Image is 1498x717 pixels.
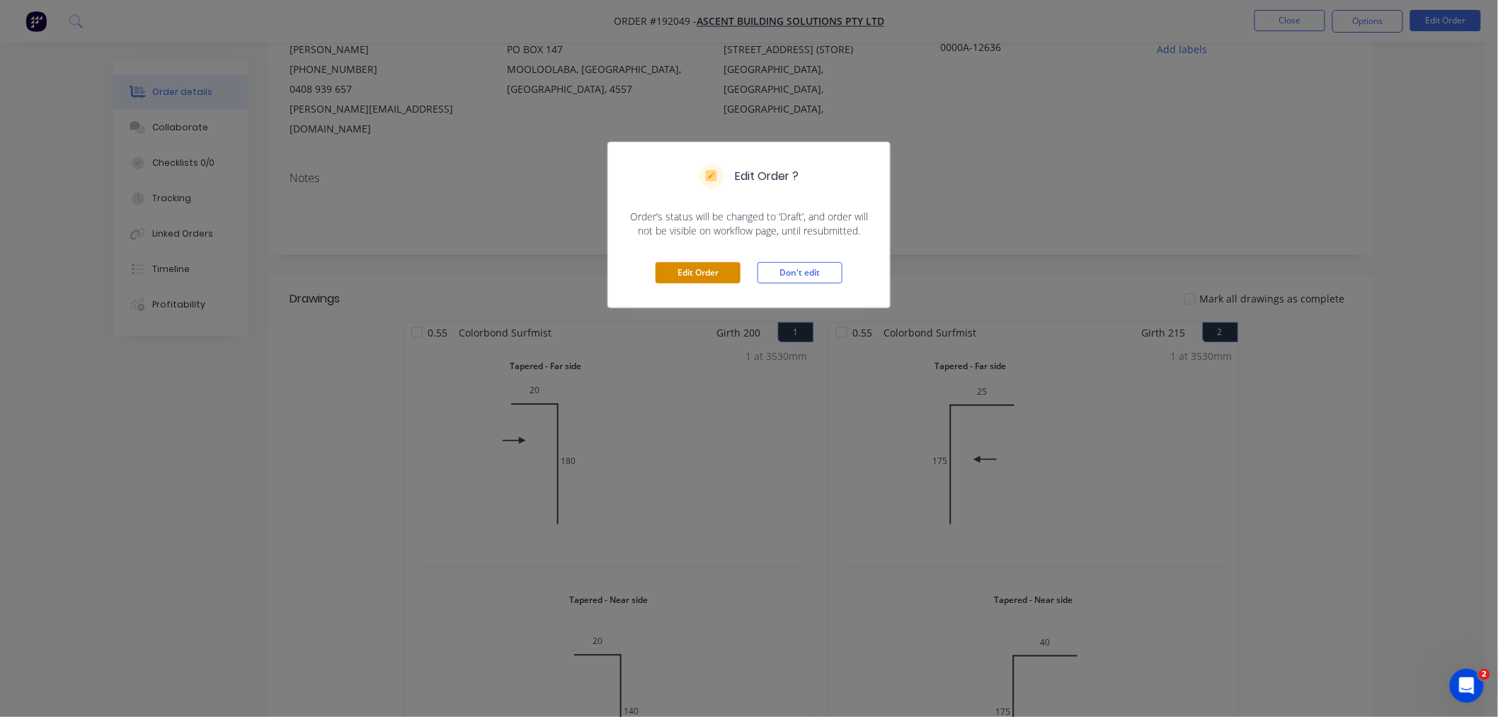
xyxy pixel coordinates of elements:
span: 2 [1479,669,1490,680]
iframe: Intercom live chat [1450,669,1484,703]
button: Edit Order [656,262,741,283]
button: Don't edit [757,262,842,283]
span: Order’s status will be changed to ‘Draft’, and order will not be visible on workflow page, until ... [625,210,873,238]
h5: Edit Order ? [736,168,799,185]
